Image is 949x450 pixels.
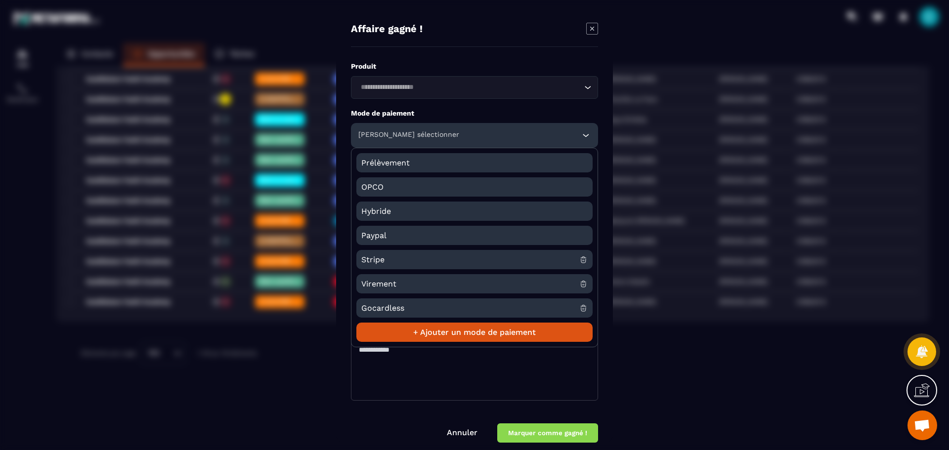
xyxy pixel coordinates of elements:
[351,76,598,99] div: Search for option
[361,298,579,318] span: Gocardless
[356,323,593,342] li: + Ajouter un mode de paiement
[361,274,579,293] span: Virement
[361,250,579,269] span: Stripe
[361,226,588,245] span: Paypal
[361,202,588,221] span: Hybride
[351,109,598,118] label: Mode de paiement
[361,153,588,172] span: Prélèvement
[357,82,582,93] input: Search for option
[497,423,598,443] button: Marquer comme gagné !
[907,410,937,440] div: Ouvrir le chat
[447,428,477,437] a: Annuler
[361,177,588,197] span: OPCO
[351,62,598,71] label: Produit
[351,23,423,37] h4: Affaire gagné !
